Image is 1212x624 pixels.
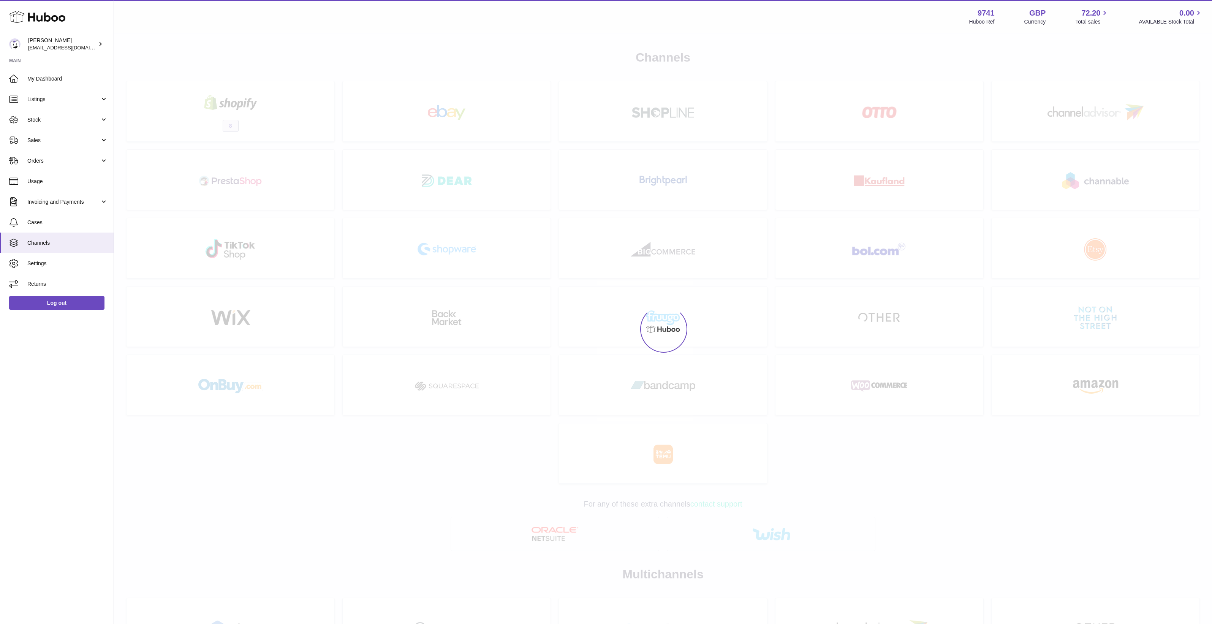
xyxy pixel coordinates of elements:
[27,219,108,226] span: Cases
[27,198,100,206] span: Invoicing and Payments
[1075,18,1109,25] span: Total sales
[27,280,108,288] span: Returns
[1081,8,1100,18] span: 72.20
[1139,8,1203,25] a: 0.00 AVAILABLE Stock Total
[1024,18,1046,25] div: Currency
[27,239,108,247] span: Channels
[9,296,104,310] a: Log out
[27,116,100,124] span: Stock
[969,18,995,25] div: Huboo Ref
[1029,8,1046,18] strong: GBP
[27,260,108,267] span: Settings
[27,157,100,165] span: Orders
[1139,18,1203,25] span: AVAILABLE Stock Total
[28,44,112,51] span: [EMAIL_ADDRESS][DOMAIN_NAME]
[27,137,100,144] span: Sales
[28,37,97,51] div: [PERSON_NAME]
[1075,8,1109,25] a: 72.20 Total sales
[27,96,100,103] span: Listings
[27,178,108,185] span: Usage
[1179,8,1194,18] span: 0.00
[27,75,108,82] span: My Dashboard
[9,38,21,50] img: internalAdmin-9741@internal.huboo.com
[978,8,995,18] strong: 9741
